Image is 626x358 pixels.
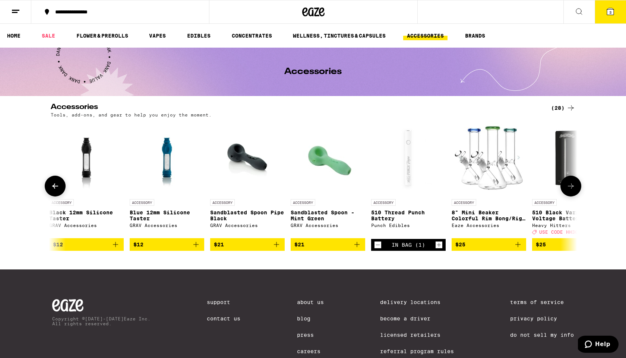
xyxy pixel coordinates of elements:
div: Eaze Accessories [452,223,526,228]
a: Support [207,299,240,305]
img: GRAV Accessories - Sandblasted Spoon - Mint Green [291,121,365,195]
a: Privacy Policy [510,316,574,322]
a: Blog [297,316,324,322]
button: Add to bag [532,238,607,251]
img: GRAV Accessories - Black 12mm Silicone Taster [59,121,114,195]
a: Open page for 510 Black Variable Voltage Battery & Charger from Heavy Hitters [532,121,607,238]
a: EDIBLES [183,31,214,40]
button: 3 [595,0,626,23]
a: Open page for 510 Thread Punch Battery from Punch Edibles [371,121,446,239]
a: Terms of Service [510,299,574,305]
span: $12 [133,242,143,247]
a: Open page for Sandblasted Spoon - Mint Green from GRAV Accessories [291,121,365,238]
button: Add to bag [452,238,526,251]
a: Careers [297,348,324,354]
a: About Us [297,299,324,305]
span: $21 [214,242,224,247]
span: 3 [609,10,611,15]
a: BRANDS [461,31,489,40]
p: Sandblasted Spoon Pipe Black [210,210,285,221]
span: $25 [455,242,465,247]
div: GRAV Accessories [130,223,204,228]
button: Increment [435,241,443,249]
div: GRAV Accessories [291,223,365,228]
span: $21 [294,242,304,247]
div: Punch Edibles [371,223,446,228]
p: Black 12mm Silicone Taster [49,210,124,221]
span: $12 [53,242,63,247]
a: Open page for Sandblasted Spoon Pipe Black from GRAV Accessories [210,121,285,238]
iframe: Opens a widget where you can find more information [578,336,619,354]
a: Become a Driver [380,316,454,322]
a: Open page for 8" Mini Beaker Colorful Rim Bong/Rig - Tier 2 from Eaze Accessories [452,121,526,238]
a: Open page for Blue 12mm Silicone Taster from GRAV Accessories [130,121,204,238]
div: GRAV Accessories [210,223,285,228]
h2: Accessories [51,103,539,112]
a: Press [297,332,324,338]
a: VAPES [145,31,170,40]
a: ACCESSORIES [403,31,448,40]
p: 510 Thread Punch Battery [371,210,446,221]
p: ACCESSORY [371,199,396,206]
div: Heavy Hitters [532,223,607,228]
a: SALE [38,31,59,40]
a: Licensed Retailers [380,332,454,338]
p: Blue 12mm Silicone Taster [130,210,204,221]
p: 8" Mini Beaker Colorful Rim Bong/Rig - Tier 2 [452,210,526,221]
button: Decrement [374,241,382,249]
img: GRAV Accessories - Sandblasted Spoon Pipe Black [219,121,275,195]
button: Add to bag [130,238,204,251]
a: Contact Us [207,316,240,322]
button: Add to bag [49,238,124,251]
img: Heavy Hitters - 510 Black Variable Voltage Battery & Charger [532,121,607,195]
p: 510 Black Variable Voltage Battery & Charger [532,210,607,221]
span: USE CODE HH30 [539,230,578,234]
p: ACCESSORY [210,199,235,206]
img: Eaze Accessories - 8" Mini Beaker Colorful Rim Bong/Rig - Tier 2 [452,121,526,195]
div: GRAV Accessories [49,223,124,228]
p: ACCESSORY [452,199,476,206]
a: Do Not Sell My Info [510,332,574,338]
a: WELLNESS, TINCTURES & CAPSULES [289,31,389,40]
a: CONCENTRATES [228,31,276,40]
a: HOME [3,31,24,40]
span: $25 [536,242,546,247]
p: Copyright © [DATE]-[DATE] Eaze Inc. All rights reserved. [52,316,151,326]
a: Delivery Locations [380,299,454,305]
a: (28) [551,103,575,112]
p: Sandblasted Spoon - Mint Green [291,210,365,221]
p: ACCESSORY [130,199,154,206]
p: ACCESSORY [49,199,74,206]
button: Add to bag [210,238,285,251]
p: Tools, add-ons, and gear to help you enjoy the moment. [51,112,212,117]
a: Open page for Black 12mm Silicone Taster from GRAV Accessories [49,121,124,238]
h1: Accessories [284,67,342,76]
a: Referral Program Rules [380,348,454,354]
p: ACCESSORY [532,199,557,206]
div: In Bag (1) [392,242,425,248]
a: FLOWER & PREROLLS [73,31,132,40]
button: Add to bag [291,238,365,251]
p: ACCESSORY [291,199,315,206]
img: GRAV Accessories - Blue 12mm Silicone Taster [139,121,195,195]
